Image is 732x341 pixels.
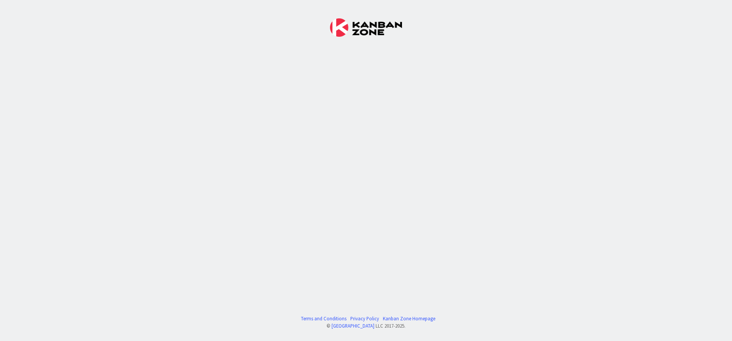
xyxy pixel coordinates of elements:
div: © LLC 2017- 2025 . [297,322,435,330]
a: Terms and Conditions [301,315,346,322]
a: [GEOGRAPHIC_DATA] [332,323,374,329]
a: Privacy Policy [350,315,379,322]
img: Kanban Zone [330,18,402,37]
a: Kanban Zone Homepage [383,315,435,322]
